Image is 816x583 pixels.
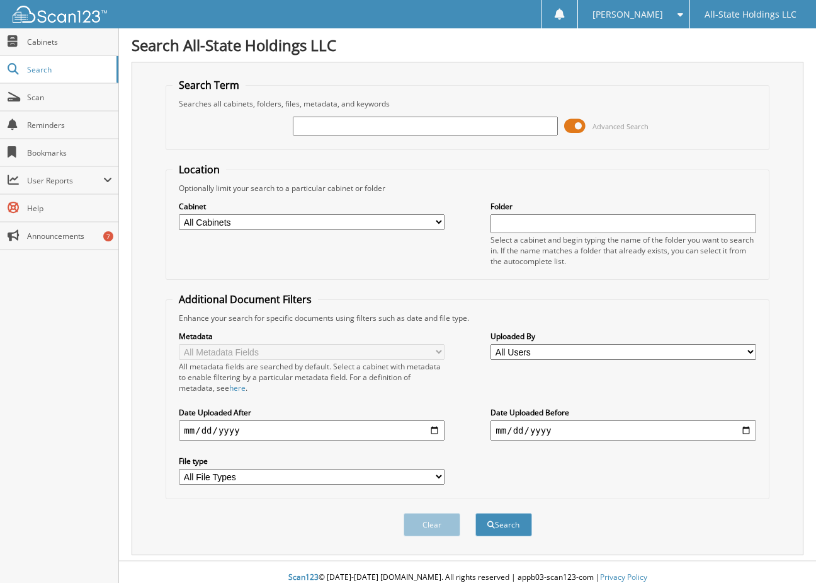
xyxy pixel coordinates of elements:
label: Date Uploaded Before [490,407,756,418]
img: scan123-logo-white.svg [13,6,107,23]
span: Scan [27,92,112,103]
label: Cabinet [179,201,444,212]
span: [PERSON_NAME] [592,11,663,18]
a: Privacy Policy [600,572,647,582]
label: Folder [490,201,756,212]
span: Bookmarks [27,147,112,158]
span: Advanced Search [592,122,649,131]
div: Optionally limit your search to a particular cabinet or folder [173,183,762,193]
legend: Additional Document Filters [173,292,318,306]
label: Date Uploaded After [179,407,444,418]
button: Clear [404,513,460,536]
span: Help [27,203,112,214]
legend: Location [173,163,226,176]
span: User Reports [27,175,103,186]
div: Enhance your search for specific documents using filters such as date and file type. [173,313,762,323]
div: 7 [103,231,113,241]
span: Cabinets [27,37,112,47]
label: Uploaded By [490,331,756,342]
label: Metadata [179,331,444,342]
input: start [179,420,444,441]
input: end [490,420,756,441]
legend: Search Term [173,78,246,92]
label: File type [179,456,444,466]
h1: Search All-State Holdings LLC [132,35,803,55]
span: Scan123 [288,572,319,582]
div: All metadata fields are searched by default. Select a cabinet with metadata to enable filtering b... [179,361,444,393]
span: Announcements [27,231,112,241]
button: Search [475,513,532,536]
span: Reminders [27,120,112,130]
span: Search [27,64,110,75]
div: Select a cabinet and begin typing the name of the folder you want to search in. If the name match... [490,234,756,267]
span: All-State Holdings LLC [705,11,796,18]
a: here [229,383,246,393]
div: Searches all cabinets, folders, files, metadata, and keywords [173,98,762,109]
